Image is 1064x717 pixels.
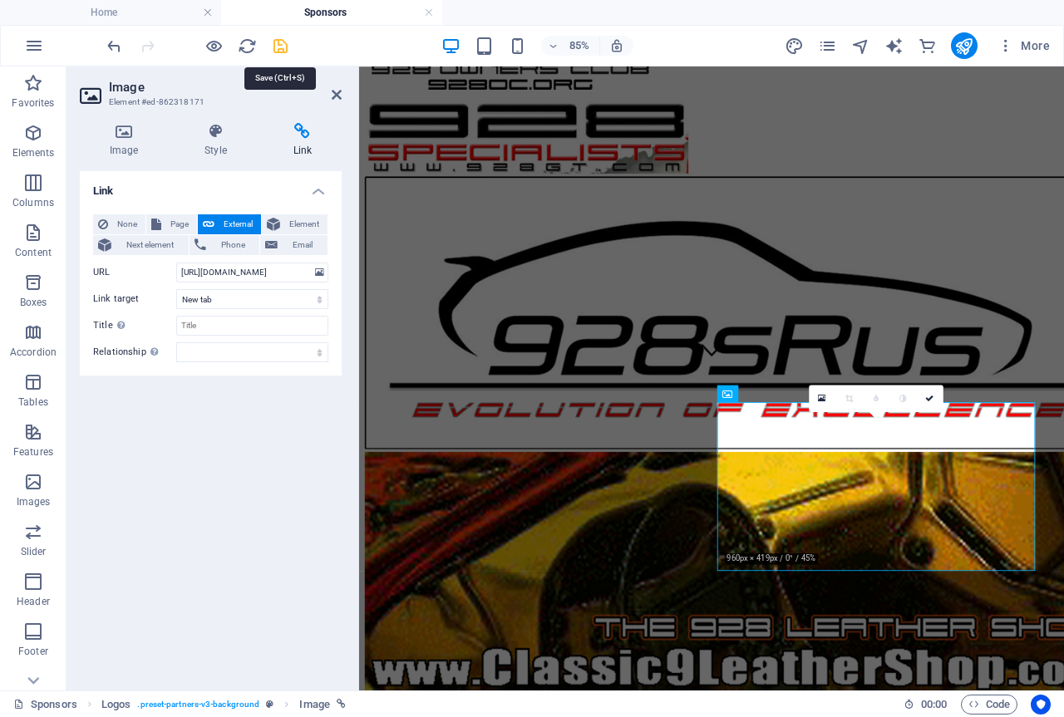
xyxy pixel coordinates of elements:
[17,595,50,608] p: Header
[93,263,176,282] label: URL
[198,214,261,234] button: External
[264,123,342,158] h4: Link
[237,36,257,56] button: reload
[116,235,184,255] span: Next element
[836,385,863,411] a: Crop mode
[113,214,140,234] span: None
[166,214,192,234] span: Page
[17,495,51,508] p: Images
[12,196,54,209] p: Columns
[13,695,77,715] a: Click to cancel selection. Double-click to open Pages
[918,36,938,56] button: commerce
[20,296,47,309] p: Boxes
[101,695,346,715] nav: breadcrumb
[541,36,600,56] button: 85%
[299,695,329,715] span: Click to select. Double-click to edit
[146,214,197,234] button: Page
[93,214,145,234] button: None
[884,37,904,56] i: AI Writer
[997,37,1050,54] span: More
[884,36,904,56] button: text_generator
[337,700,346,709] i: This element is linked
[809,385,835,411] a: Select files from the file manager, stock photos, or upload file(s)
[93,316,176,336] label: Title
[260,235,328,255] button: Email
[93,235,189,255] button: Next element
[818,36,838,56] button: pages
[851,37,870,56] i: Navigator
[93,342,176,362] label: Relationship
[10,346,57,359] p: Accordion
[863,385,889,411] a: Blur
[904,695,948,715] h6: Session time
[109,95,308,110] h3: Element #ed-862318171
[219,214,256,234] span: External
[137,695,259,715] span: . preset-partners-v3-background
[80,123,175,158] h4: Image
[105,37,124,56] i: Undo: Change link (Ctrl+Z)
[918,37,937,56] i: Commerce
[176,316,328,336] input: Title
[13,445,53,459] p: Features
[18,645,48,658] p: Footer
[12,96,54,110] p: Favorites
[12,146,55,160] p: Elements
[109,80,342,95] h2: Image
[190,235,260,255] button: Phone
[285,214,323,234] span: Element
[933,698,935,710] span: :
[916,385,943,411] a: Confirm ( Ctrl ⏎ )
[921,695,947,715] span: 00 00
[80,171,342,201] h4: Link
[266,700,273,709] i: This element is a customizable preset
[221,3,442,22] h4: Sponsors
[283,235,323,255] span: Email
[889,385,916,411] a: Greyscale
[951,32,978,59] button: publish
[104,36,124,56] button: undo
[238,37,257,56] i: Reload page
[851,36,871,56] button: navigator
[961,695,1017,715] button: Code
[954,37,973,56] i: Publish
[175,123,263,158] h4: Style
[211,235,255,255] span: Phone
[176,263,328,282] input: URL...
[785,36,805,56] button: design
[566,36,593,56] h6: 85%
[93,289,176,309] label: Link target
[15,246,52,259] p: Content
[18,395,48,409] p: Tables
[1031,695,1051,715] button: Usercentrics
[270,36,290,56] button: save
[968,695,1010,715] span: Code
[21,545,47,558] p: Slider
[818,37,837,56] i: Pages (Ctrl+Alt+S)
[204,36,224,56] button: Click here to leave preview mode and continue editing
[101,695,131,715] span: Click to select. Double-click to edit
[262,214,328,234] button: Element
[991,32,1057,59] button: More
[609,38,624,53] i: On resize automatically adjust zoom level to fit chosen device.
[785,37,804,56] i: Design (Ctrl+Alt+Y)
